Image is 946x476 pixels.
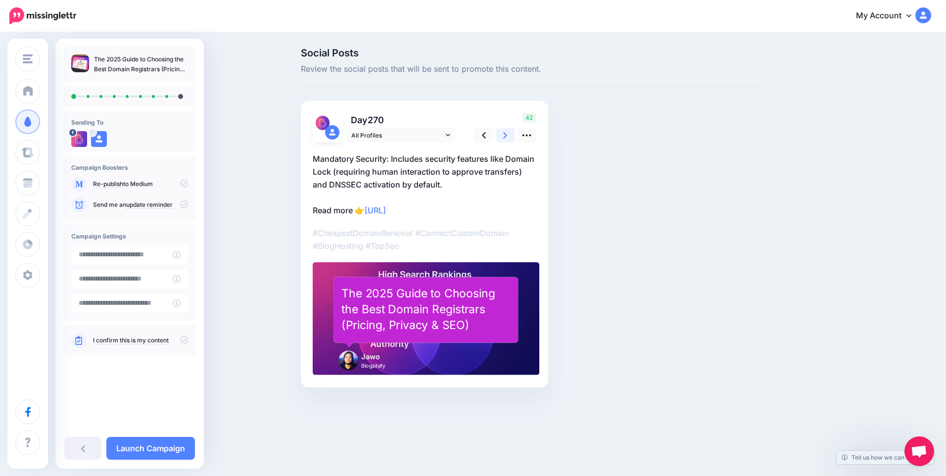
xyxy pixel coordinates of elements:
[351,130,443,141] span: All Profiles
[837,451,934,464] a: Tell us how we can improve
[71,54,89,72] img: 40adc280e3114cf08a9b9c4de4cc5466_thumb.jpg
[313,152,536,217] p: Mandatory Security: Includes security features like Domain Lock (requiring human interaction to a...
[846,4,931,28] a: My Account
[23,54,33,63] img: menu.png
[93,336,169,344] a: I confirm this is my content
[91,131,107,147] img: user_default_image.png
[341,286,510,333] div: The 2025 Guide to Choosing the Best Domain Registrars (Pricing, Privacy & SEO)
[9,7,76,24] img: Missinglettr
[313,227,536,252] p: #CheapestDomainRenewal #ConnectCustomDomain #BlogHosting #TopSeo
[126,201,173,209] a: update reminder
[346,128,455,143] a: All Profiles
[71,131,87,147] img: 531940391_122101165580971303_5586590441039886900_n-bsa155071.jpg
[316,116,330,130] img: 531940391_122101165580971303_5586590441039886900_n-bsa155071.jpg
[93,180,188,189] p: to Medium
[301,63,760,76] span: Review the social posts that will be sent to promote this content.
[93,200,188,209] p: Send me an
[904,436,934,466] div: Open chat
[71,119,188,126] h4: Sending To
[325,125,339,140] img: user_default_image.png
[522,113,536,123] span: 42
[94,54,188,74] p: The 2025 Guide to Choosing the Best Domain Registrars (Pricing, Privacy & SEO)
[346,113,457,127] p: Day
[301,48,760,58] span: Social Posts
[71,233,188,240] h4: Campaign Settings
[93,180,123,188] a: Re-publish
[368,115,384,125] span: 270
[361,353,379,361] span: Jawo
[361,362,385,370] span: Blogsitefy
[365,205,386,215] a: [URL]
[71,164,188,171] h4: Campaign Boosters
